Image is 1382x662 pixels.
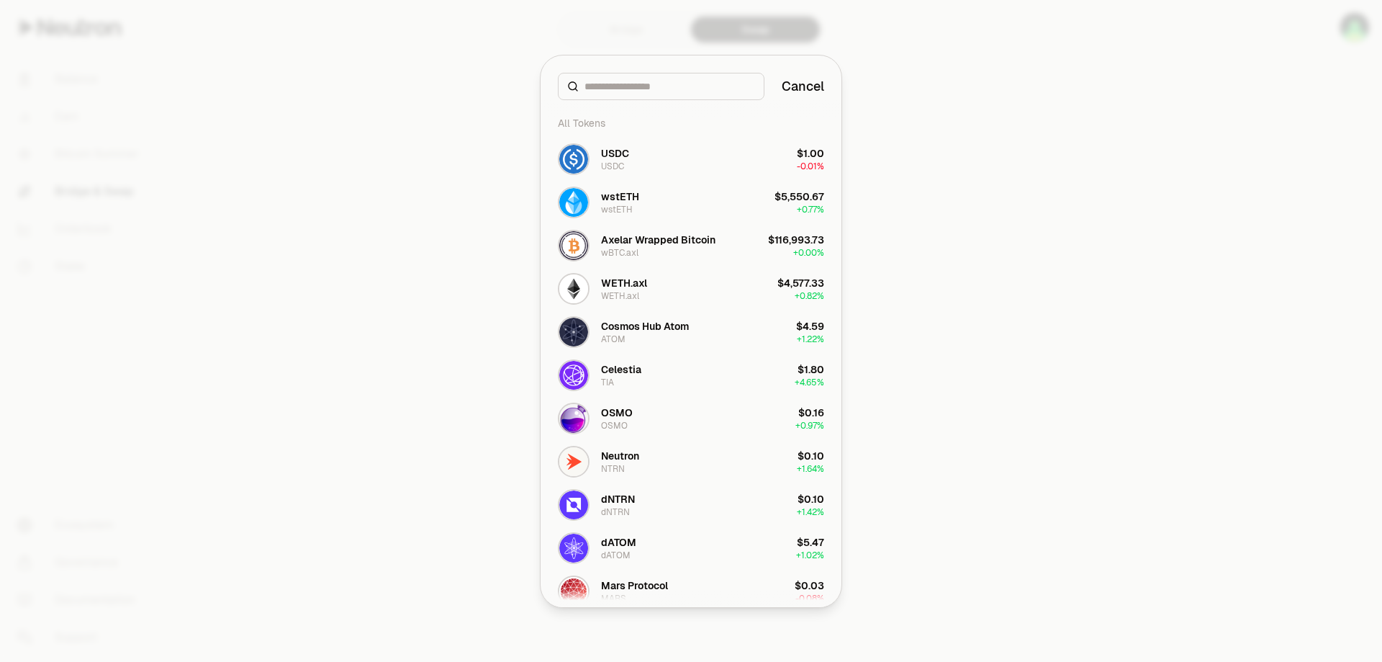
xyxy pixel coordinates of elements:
div: dNTRN [601,506,630,518]
span: + 4.65% [795,377,824,388]
div: MARS [601,593,626,604]
span: + 0.82% [795,290,824,302]
div: dNTRN [601,492,635,506]
span: + 0.00% [793,247,824,259]
div: $116,993.73 [768,233,824,247]
div: Celestia [601,362,641,377]
img: NTRN Logo [559,447,588,476]
div: wstETH [601,204,633,215]
div: dATOM [601,550,631,561]
img: MARS Logo [559,577,588,606]
span: + 0.77% [797,204,824,215]
div: $0.10 [798,449,824,463]
div: Mars Protocol [601,578,668,593]
span: + 1.02% [796,550,824,561]
img: ATOM Logo [559,318,588,346]
img: wBTC.axl Logo [559,231,588,260]
button: WETH.axl LogoWETH.axlWETH.axl$4,577.33+0.82% [549,267,833,310]
button: NTRN LogoNeutronNTRN$0.10+1.64% [549,440,833,483]
div: $0.16 [798,406,824,420]
div: $5.47 [797,535,824,550]
button: dNTRN LogodNTRNdNTRN$0.10+1.42% [549,483,833,527]
img: OSMO Logo [559,404,588,433]
img: wstETH Logo [559,188,588,217]
img: dNTRN Logo [559,491,588,519]
div: Cosmos Hub Atom [601,319,689,334]
div: $0.03 [795,578,824,593]
div: wBTC.axl [601,247,638,259]
span: + 1.22% [797,334,824,345]
div: USDC [601,146,629,161]
button: USDC LogoUSDCUSDC$1.00-0.01% [549,138,833,181]
div: $1.80 [798,362,824,377]
div: ATOM [601,334,625,345]
div: $0.10 [798,492,824,506]
button: OSMO LogoOSMOOSMO$0.16+0.97% [549,397,833,440]
div: OSMO [601,420,628,431]
img: USDC Logo [559,145,588,174]
div: NTRN [601,463,625,475]
div: Axelar Wrapped Bitcoin [601,233,715,247]
div: $4,577.33 [777,276,824,290]
div: OSMO [601,406,633,420]
div: dATOM [601,535,636,550]
button: MARS LogoMars ProtocolMARS$0.03-0.08% [549,570,833,613]
span: + 0.97% [795,420,824,431]
div: WETH.axl [601,290,639,302]
span: -0.01% [797,161,824,172]
div: All Tokens [549,109,833,138]
button: ATOM LogoCosmos Hub AtomATOM$4.59+1.22% [549,310,833,354]
button: wstETH LogowstETHwstETH$5,550.67+0.77% [549,181,833,224]
button: TIA LogoCelestiaTIA$1.80+4.65% [549,354,833,397]
button: Cancel [782,76,824,97]
button: wBTC.axl LogoAxelar Wrapped BitcoinwBTC.axl$116,993.73+0.00% [549,224,833,267]
div: $1.00 [797,146,824,161]
span: -0.08% [795,593,824,604]
div: USDC [601,161,624,172]
span: + 1.64% [797,463,824,475]
button: dATOM LogodATOMdATOM$5.47+1.02% [549,527,833,570]
img: WETH.axl Logo [559,274,588,303]
img: TIA Logo [559,361,588,390]
div: Neutron [601,449,639,463]
span: + 1.42% [797,506,824,518]
div: TIA [601,377,614,388]
div: wstETH [601,189,639,204]
div: $5,550.67 [774,189,824,204]
img: dATOM Logo [559,534,588,563]
div: $4.59 [796,319,824,334]
div: WETH.axl [601,276,647,290]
